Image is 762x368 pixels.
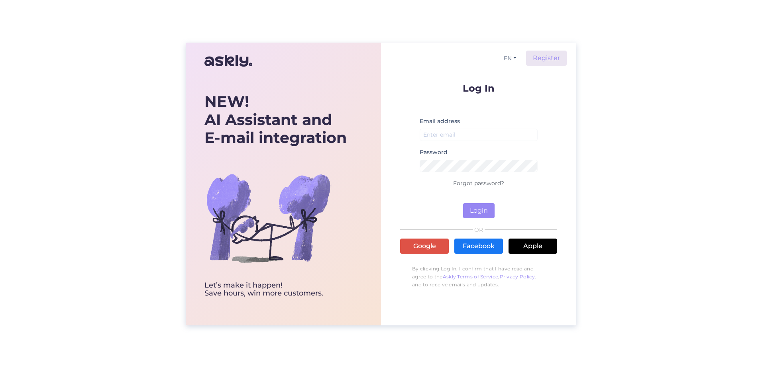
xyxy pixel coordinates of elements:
[400,261,557,293] p: By clicking Log In, I confirm that I have read and agree to the , , and to receive emails and upd...
[454,239,503,254] a: Facebook
[420,129,538,141] input: Enter email
[204,92,347,147] div: AI Assistant and E-mail integration
[204,282,347,298] div: Let’s make it happen! Save hours, win more customers.
[526,51,567,66] a: Register
[453,180,504,187] a: Forgot password?
[500,274,535,280] a: Privacy Policy
[473,227,485,233] span: OR
[420,117,460,125] label: Email address
[501,53,520,64] button: EN
[204,92,249,111] b: NEW!
[204,51,252,70] img: Askly
[204,154,332,282] img: bg-askly
[420,148,448,157] label: Password
[400,239,449,254] a: Google
[509,239,557,254] a: Apple
[443,274,499,280] a: Askly Terms of Service
[463,203,495,218] button: Login
[400,83,557,93] p: Log In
